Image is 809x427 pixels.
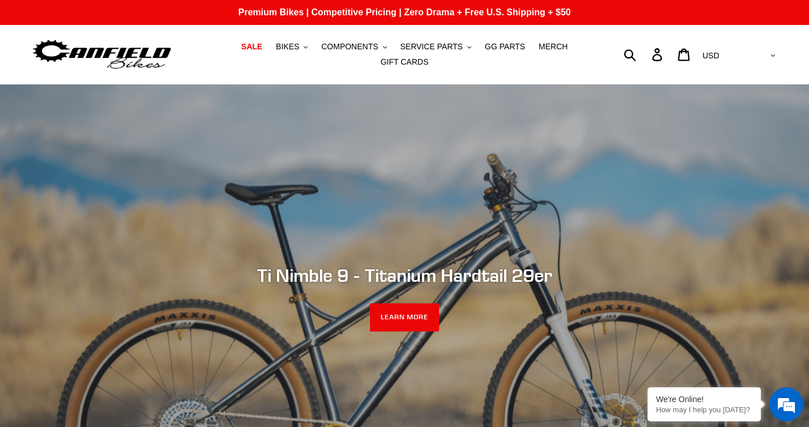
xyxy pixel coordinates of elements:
span: GIFT CARDS [381,57,429,67]
a: LEARN MORE [370,303,440,332]
img: Canfield Bikes [31,37,173,73]
button: COMPONENTS [316,39,392,54]
h2: Ti Nimble 9 - Titanium Hardtail 29er [96,264,713,286]
a: GIFT CARDS [375,54,435,70]
span: SALE [241,42,262,52]
a: SALE [236,39,268,54]
a: MERCH [533,39,573,54]
span: COMPONENTS [321,42,378,52]
button: BIKES [270,39,313,54]
span: GG PARTS [485,42,525,52]
div: We're Online! [656,395,752,404]
span: MERCH [539,42,568,52]
a: GG PARTS [479,39,531,54]
p: How may I help you today? [656,405,752,414]
span: BIKES [276,42,299,52]
input: Search [630,42,659,67]
button: SERVICE PARTS [394,39,476,54]
span: SERVICE PARTS [400,42,462,52]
